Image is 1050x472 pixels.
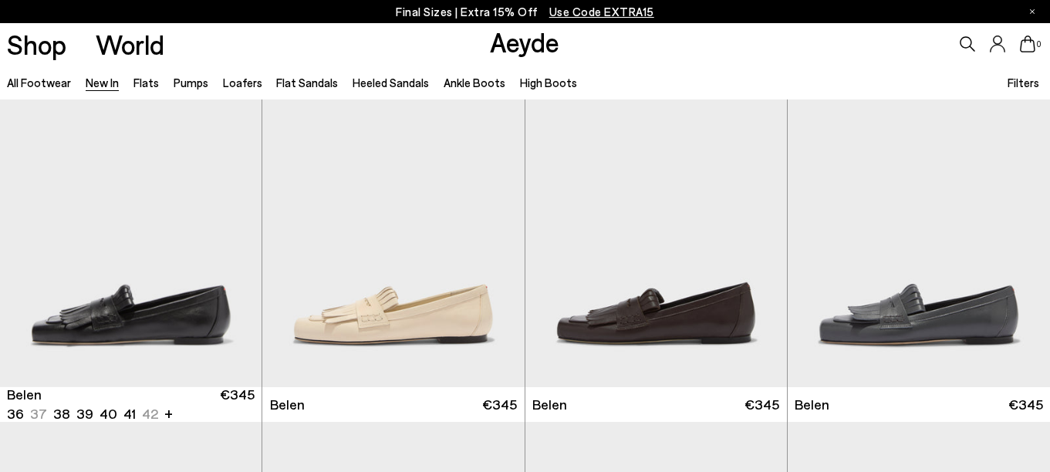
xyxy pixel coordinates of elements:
span: €345 [220,385,255,423]
a: Pumps [174,76,208,89]
span: €345 [482,395,517,414]
a: Belen €345 [788,387,1050,422]
a: Belen €345 [262,387,524,422]
span: Filters [1008,74,1039,92]
li: 40 [100,404,117,423]
li: 36 [7,404,24,423]
a: Flat Sandals [276,76,338,89]
span: Belen [270,395,305,414]
li: + [164,403,173,423]
ul: variant [7,404,154,423]
a: Heeled Sandals [353,76,429,89]
a: Belen €345 [525,387,787,422]
a: Flats [133,76,159,89]
span: Belen [795,395,829,414]
a: Loafers [223,76,262,89]
span: Navigate to /collections/ss25-final-sizes [549,5,654,19]
span: Belen [7,385,42,404]
img: Belen Tassel Loafers [262,58,524,387]
li: 39 [76,404,93,423]
span: €345 [1008,395,1043,414]
a: Shop [7,31,66,58]
a: High Boots [520,76,577,89]
span: Belen [532,395,567,414]
a: All Footwear [7,76,71,89]
a: New In [86,76,119,89]
li: 41 [123,404,136,423]
a: World [96,31,164,58]
img: Belen Tassel Loafers [788,58,1050,387]
span: €345 [744,395,779,414]
a: 0 [1020,35,1035,52]
a: Ankle Boots [444,76,505,89]
li: 38 [53,404,70,423]
span: 0 [1035,40,1043,49]
img: Belen Tassel Loafers [525,58,787,387]
a: Aeyde [490,25,559,58]
p: Final Sizes | Extra 15% Off [396,2,654,22]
